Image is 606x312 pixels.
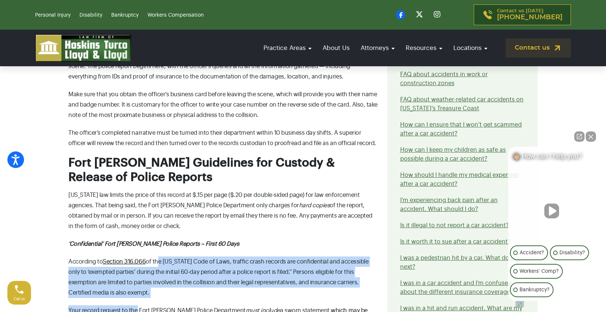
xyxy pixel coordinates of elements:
[68,202,372,229] span: of the report, obtained by mail or in person. If you can receive the report by email they there i...
[574,131,585,142] a: Open direct chat
[400,197,498,212] a: I’m experiencing back pain after an accident. What should I do?
[400,71,488,86] a: FAQ about accidents in work or construction zones
[559,248,585,257] p: Disability?
[400,147,506,162] a: How can I keep my children as safe as possible during a car accident?
[400,239,511,245] a: Is it worth it to sue after a car accident?
[400,222,509,228] a: Is it illegal to not report a car accident?
[474,4,571,25] a: Contact us [DATE][PHONE_NUMBER]
[497,14,562,21] span: [PHONE_NUMBER]
[400,255,521,270] a: I was a pedestrian hit by a car. What do I do next?
[450,37,491,58] a: Locations
[497,9,562,21] p: Contact us [DATE]
[319,37,353,58] a: About Us
[400,172,519,187] a: How should I handle my medical expenses after a car accident?
[520,267,559,276] p: Workers' Comp?
[14,297,25,301] span: Call us
[111,13,139,18] a: Bankruptcy
[400,97,524,111] a: FAQ about weather-related car accidents on [US_STATE]’s Treasure Coast
[520,285,549,294] p: Bankruptcy?
[68,130,376,146] span: The officer’s completed narrative must be turned into their department within 10 business day shi...
[586,131,596,142] button: Close Intaker Chat Widget
[544,204,559,218] button: Unmute video
[68,91,378,118] span: Make sure that you obtain the officer’s business card before leaving the scene, which will provid...
[508,152,595,164] div: 👋🏼 How can I help you?
[506,38,571,57] a: Contact us
[400,280,513,295] a: I was in a car accident and I’m confused about the different insurance coverages
[260,37,315,58] a: Practice Areas
[147,13,204,18] a: Workers Compensation
[68,259,103,265] span: According to
[68,156,378,184] h2: Fort [PERSON_NAME] Guidelines for Custody & Release of Police Reports
[515,301,524,308] a: Open intaker chat
[103,259,146,265] a: Section 316.066
[79,13,102,18] a: Disability
[357,37,398,58] a: Attorneys
[299,202,330,208] span: hard copies
[68,241,239,247] i: ‘Confidential’ Fort [PERSON_NAME] Police Reports – First 60 Days
[402,37,446,58] a: Resources
[68,192,360,208] span: [US_STATE] law limits the price of this record at $.15 per page ($.20 per double-sided page) for ...
[68,259,368,296] span: of the [US_STATE] Code of Laws, traffic crash records are confidential and accessible only to ‘ex...
[35,13,71,18] a: Personal Injury
[520,248,544,257] p: Accident?
[35,34,131,62] img: logo
[400,122,522,137] a: How can I ensure that I won’t get scammed after a car accident?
